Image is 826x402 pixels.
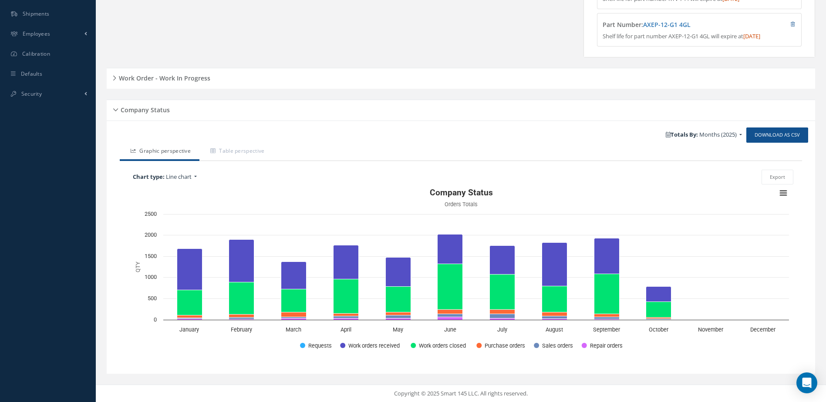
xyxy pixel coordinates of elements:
h5: Company Status [118,104,170,114]
button: Export [762,170,793,185]
g: Work orders closed, bar series 3 of 6 with 12 bars. [177,264,775,320]
path: January, 23. Sales orders. [177,318,202,319]
path: April, 49. Sales orders. [334,316,359,318]
text: 0 [154,316,157,323]
path: June, 71. Repair orders. [438,317,463,320]
text: May [393,326,403,333]
a: Graphic perspective [120,143,199,161]
path: October, 351. Work orders received. [646,287,671,302]
button: Show Purchase orders [476,342,524,349]
path: February, 71. Purchase orders. [229,315,254,318]
p: Shelf life for part number AXEP-12-G1 4GL will expire at [603,32,796,41]
button: Show Repair orders [582,342,623,349]
path: January, 980. Work orders received. [177,249,202,290]
text: Orders Totals [445,201,478,208]
g: Repair orders, bar series 6 of 6 with 12 bars. [177,317,775,320]
a: AXEP-12-G1 4GL [643,20,691,29]
path: February, 45. Sales orders. [229,318,254,319]
path: April, 805. Work orders received. [334,245,359,279]
text: 1500 [145,253,157,259]
path: February, 1,011. Work orders received. [229,240,254,282]
path: May, 79. Sales orders. [386,315,411,318]
path: January, 25. Repair orders. [177,319,202,320]
text: April [341,326,351,333]
path: October, 26. Purchase orders. [646,318,671,319]
path: May, 611. Work orders closed. [386,287,411,312]
path: September, 948. Work orders closed. [594,274,620,314]
div: Open Intercom Messenger [796,372,817,393]
path: June, 66. Sales orders. [438,314,463,317]
text: Company Status [430,188,493,198]
path: March, 36. Repair orders. [281,318,307,320]
text: October [649,326,669,333]
svg: Interactive chart [128,184,793,358]
path: October, 25. Sales orders. [646,319,671,320]
path: September, 56. Sales orders. [594,317,620,319]
path: May, 70. Purchase orders. [386,312,411,315]
path: August, 1,033. Work orders received. [542,243,567,286]
text: January [179,326,199,333]
h4: Part Number [603,21,744,29]
path: July, 827. Work orders closed. [490,275,515,310]
text: June [444,326,456,333]
path: June, 706. Work orders received. [438,234,463,264]
path: July, 107. Sales orders. [490,314,515,318]
path: September, 852. Work orders received. [594,238,620,274]
path: February, 763. Work orders closed. [229,282,254,315]
text: December [750,326,776,333]
path: June, 1,079. Work orders closed. [438,264,463,310]
b: Totals By: [666,131,698,138]
span: [DATE] [743,32,760,40]
path: July, 34. Repair orders. [490,318,515,320]
path: April, 34. Repair orders. [334,318,359,320]
path: January, 592. Work orders closed. [177,290,202,315]
div: Company Status. Highcharts interactive chart. [128,184,793,358]
span: Calibration [22,50,50,57]
text: September [593,326,620,333]
path: August, 88. Purchase orders. [542,312,567,316]
a: Chart type: Line chart [128,171,341,184]
button: Show Requests [300,342,330,349]
text: March [286,326,301,333]
path: May, 688. Work orders received. [386,258,411,287]
path: August, 617. Work orders closed. [542,286,567,312]
span: : [641,20,691,29]
span: Defaults [21,70,42,77]
path: March, 34. Sales orders. [281,317,307,318]
text: 500 [148,295,157,301]
path: March, 551. Work orders closed. [281,289,307,312]
path: March, 106. Purchase orders. [281,312,307,317]
text: 1000 [145,274,157,280]
text: July [497,326,507,333]
button: Show Work orders closed [411,342,466,349]
span: Employees [23,30,51,37]
text: 2500 [145,211,157,217]
b: Chart type: [133,173,165,181]
path: July, 105. Purchase orders. [490,310,515,314]
path: August, 28. Repair orders. [542,319,567,320]
button: Show Sales orders [534,342,572,349]
path: September, 62. Purchase orders. [594,314,620,317]
text: QTY [135,261,141,272]
path: April, 63. Purchase orders. [334,314,359,316]
text: 2000 [145,231,157,238]
a: Totals By: Months (2025) [661,128,746,141]
span: Months (2025) [699,131,737,138]
a: Download as CSV [746,127,808,143]
text: February [231,326,252,333]
h5: Work Order - Work In Progress [116,72,210,82]
path: July, 678. Work orders received. [490,246,515,275]
path: March, 648. Work orders received. [281,262,307,289]
button: View chart menu, Company Status [777,187,789,199]
path: April, 818. Work orders closed. [334,279,359,314]
path: August, 62. Sales orders. [542,316,567,319]
text: November [698,326,724,333]
path: October, 375. Work orders closed. [646,302,671,318]
div: Copyright © 2025 Smart 145 LLC. All rights reserved. [105,389,817,398]
path: May, 31. Repair orders. [386,318,411,320]
text: August [546,326,563,333]
path: June, 102. Purchase orders. [438,310,463,314]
